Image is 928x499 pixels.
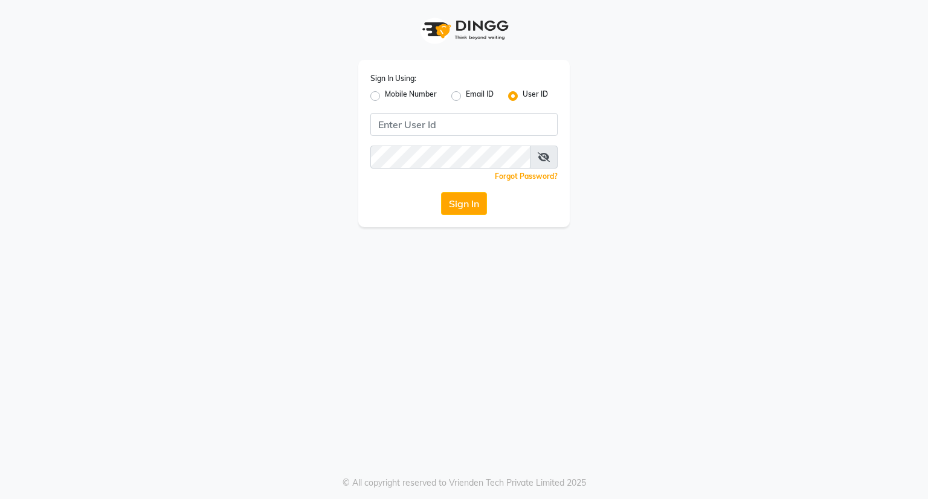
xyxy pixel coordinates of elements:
a: Forgot Password? [495,172,558,181]
img: logo1.svg [416,12,512,48]
input: Username [370,146,530,169]
label: Sign In Using: [370,73,416,84]
label: Email ID [466,89,494,103]
label: User ID [523,89,548,103]
label: Mobile Number [385,89,437,103]
input: Username [370,113,558,136]
button: Sign In [441,192,487,215]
